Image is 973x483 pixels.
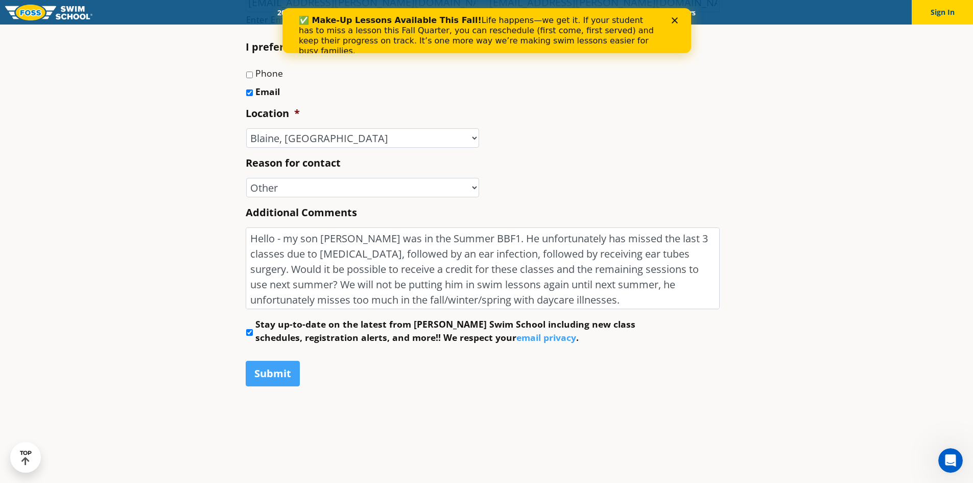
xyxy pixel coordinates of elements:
[333,8,375,17] a: Schools
[269,8,333,17] a: 2025 Calendar
[16,7,376,48] div: Life happens—we get it. If your student has to miss a lesson this Fall Quarter, you can reschedul...
[516,331,576,343] a: email privacy
[246,206,357,219] label: Additional Comments
[20,450,32,466] div: TOP
[246,107,300,120] label: Location
[465,8,522,17] a: About FOSS
[938,448,963,473] iframe: Intercom live chat
[246,40,394,54] label: I prefer to be contacted via
[255,317,665,344] label: Stay up-to-date on the latest from [PERSON_NAME] Swim School including new class schedules, regis...
[389,9,399,15] div: Close
[662,8,704,17] a: Careers
[630,8,662,17] a: Blog
[246,361,300,386] input: Submit
[522,8,630,17] a: Swim Like [PERSON_NAME]
[255,85,280,98] label: Email
[255,66,283,80] label: Phone
[282,8,691,53] iframe: Intercom live chat banner
[375,8,465,17] a: Swim Path® Program
[5,5,92,20] img: FOSS Swim School Logo
[246,156,341,170] label: Reason for contact
[16,7,199,17] b: ✅ Make-Up Lessons Available This Fall!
